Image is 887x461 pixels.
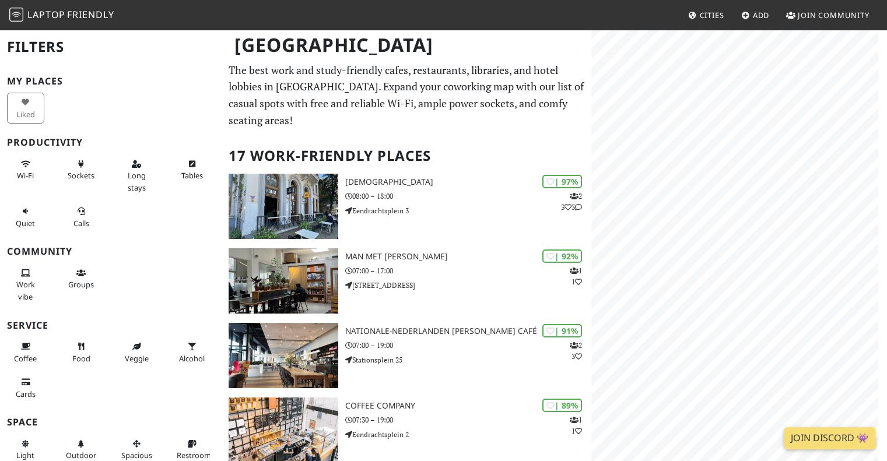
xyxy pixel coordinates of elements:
button: Quiet [7,202,44,233]
h3: Service [7,320,215,331]
p: 07:30 – 19:00 [345,414,592,425]
span: Group tables [68,279,94,290]
span: Food [72,353,90,364]
p: Eendrachtsplein 3 [345,205,592,216]
div: | 91% [542,324,582,337]
span: Spacious [121,450,152,460]
p: 07:00 – 17:00 [345,265,592,276]
h3: My Places [7,76,215,87]
h3: Productivity [7,137,215,148]
span: Alcohol [179,353,205,364]
a: LaptopFriendly LaptopFriendly [9,5,114,26]
span: Work-friendly tables [181,170,203,181]
a: Join Discord 👾 [784,427,875,449]
p: 07:00 – 19:00 [345,340,592,351]
a: Nationale-Nederlanden Douwe Egberts Café | 91% 23 Nationale-Nederlanden [PERSON_NAME] Café 07:00 ... [222,323,591,388]
button: Food [62,337,100,368]
button: Alcohol [173,337,211,368]
div: | 97% [542,175,582,188]
span: Join Community [798,10,870,20]
div: | 89% [542,399,582,412]
span: People working [16,279,35,301]
span: Coffee [14,353,37,364]
a: Cities [683,5,729,26]
span: Restroom [177,450,211,460]
span: Natural light [16,450,34,460]
h3: Coffee Company [345,401,592,411]
img: Man met bril koffie [229,248,338,314]
a: Add [737,5,774,26]
button: Work vibe [7,263,44,306]
div: | 92% [542,249,582,263]
h3: Space [7,417,215,428]
button: Cards [7,372,44,403]
span: Cities [700,10,724,20]
p: Eendrachtsplein 2 [345,429,592,440]
span: Quiet [16,218,35,228]
button: Sockets [62,154,100,185]
h2: 17 Work-Friendly Places [229,138,584,174]
span: Long stays [128,170,146,192]
button: Veggie [118,337,155,368]
span: Power sockets [68,170,94,181]
span: Video/audio calls [73,218,89,228]
h3: Man met [PERSON_NAME] [345,252,592,262]
span: Friendly [67,8,114,21]
span: Stable Wi-Fi [17,170,34,181]
a: Man met bril koffie | 92% 11 Man met [PERSON_NAME] 07:00 – 17:00 [STREET_ADDRESS] [222,248,591,314]
a: Join Community [781,5,874,26]
span: Add [753,10,770,20]
p: Stationsplein 25 [345,354,592,365]
h1: [GEOGRAPHIC_DATA] [225,29,589,61]
p: 2 3 3 [561,191,582,213]
p: The best work and study-friendly cafes, restaurants, libraries, and hotel lobbies in [GEOGRAPHIC_... [229,62,584,129]
img: LaptopFriendly [9,8,23,22]
h2: Filters [7,29,215,65]
span: Laptop [27,8,65,21]
span: Veggie [125,353,149,364]
button: Groups [62,263,100,294]
span: Credit cards [16,389,36,399]
button: Long stays [118,154,155,197]
p: 1 1 [570,414,582,437]
span: Outdoor area [66,450,96,460]
a: Heilige Boontjes | 97% 233 [DEMOGRAPHIC_DATA] 08:00 – 18:00 Eendrachtsplein 3 [222,174,591,239]
img: Nationale-Nederlanden Douwe Egberts Café [229,323,338,388]
h3: Community [7,246,215,257]
button: Wi-Fi [7,154,44,185]
button: Coffee [7,337,44,368]
p: [STREET_ADDRESS] [345,280,592,291]
p: 08:00 – 18:00 [345,191,592,202]
button: Calls [62,202,100,233]
p: 2 3 [570,340,582,362]
h3: [DEMOGRAPHIC_DATA] [345,177,592,187]
button: Tables [173,154,211,185]
img: Heilige Boontjes [229,174,338,239]
h3: Nationale-Nederlanden [PERSON_NAME] Café [345,326,592,336]
p: 1 1 [570,265,582,287]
